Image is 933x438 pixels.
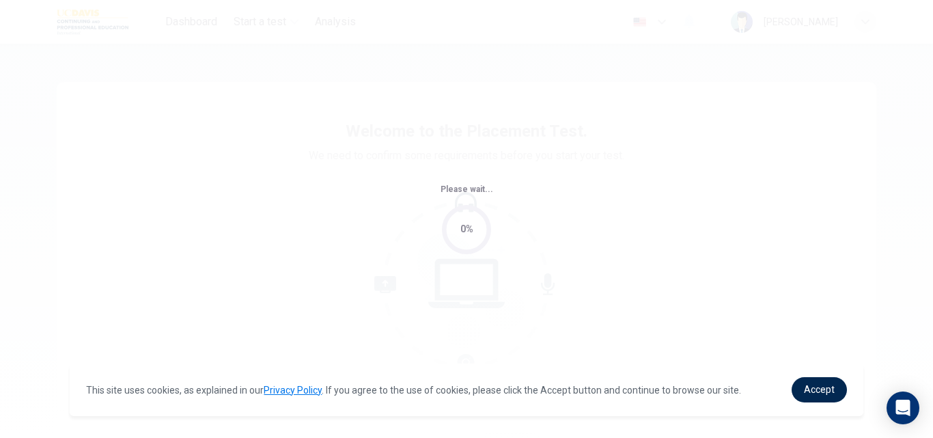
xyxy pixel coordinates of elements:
[887,392,919,424] div: Open Intercom Messenger
[792,377,847,402] a: dismiss cookie message
[460,221,473,237] div: 0%
[264,385,322,396] a: Privacy Policy
[86,385,741,396] span: This site uses cookies, as explained in our . If you agree to the use of cookies, please click th...
[441,184,493,194] span: Please wait...
[804,384,835,395] span: Accept
[70,364,863,416] div: cookieconsent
